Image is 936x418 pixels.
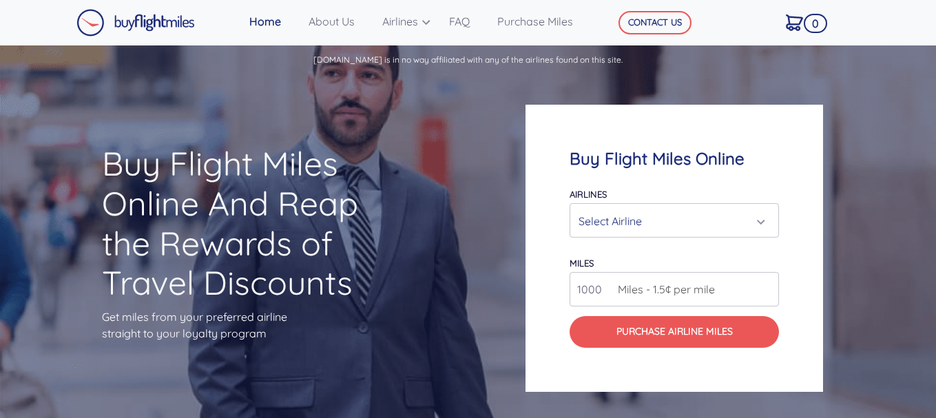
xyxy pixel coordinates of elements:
[570,149,779,169] h4: Buy Flight Miles Online
[444,8,492,35] a: FAQ
[780,8,822,36] a: 0
[611,281,715,297] span: Miles - 1.5¢ per mile
[579,208,762,234] div: Select Airline
[102,144,410,302] h1: Buy Flight Miles Online And Reap the Rewards of Travel Discounts
[303,8,377,35] a: About Us
[244,8,303,35] a: Home
[618,11,691,34] button: CONTACT US
[377,8,443,35] a: Airlines
[570,203,779,238] button: Select Airline
[492,8,595,35] a: Purchase Miles
[804,14,827,33] span: 0
[786,14,803,31] img: Cart
[102,309,410,342] p: Get miles from your preferred airline straight to your loyalty program
[570,258,594,269] label: miles
[76,6,195,40] a: Buy Flight Miles Logo
[76,9,195,36] img: Buy Flight Miles Logo
[570,189,607,200] label: Airlines
[570,316,779,347] button: Purchase Airline Miles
